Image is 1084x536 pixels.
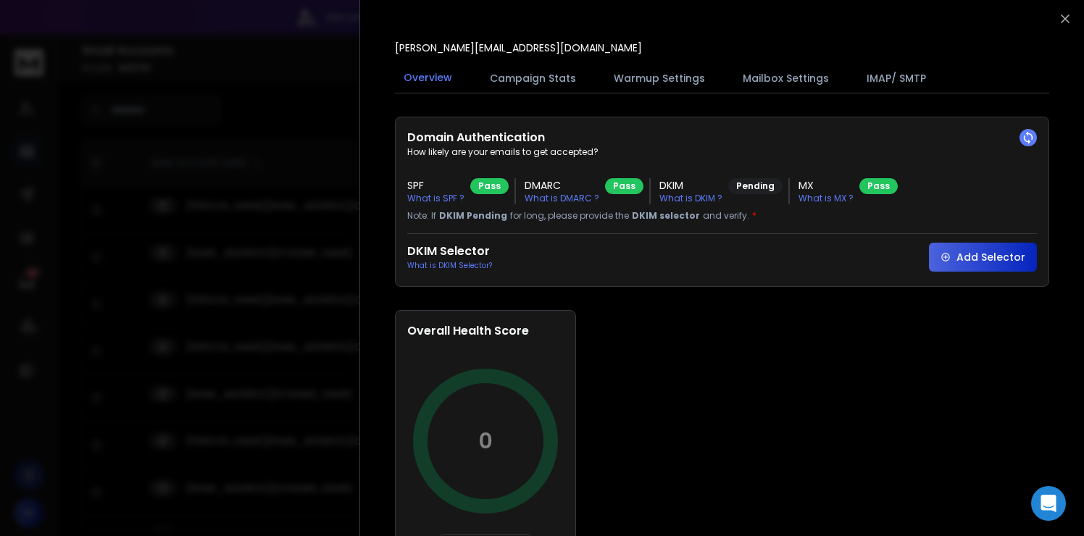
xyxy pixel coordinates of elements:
p: How likely are your emails to get accepted? [407,146,1037,158]
button: Overview [395,62,461,95]
span: DKIM Pending [439,210,507,222]
div: Pass [859,178,898,194]
div: Pass [605,178,643,194]
p: What is DMARC ? [525,193,599,204]
button: Mailbox Settings [734,62,838,94]
p: 0 [478,428,493,454]
h3: SPF [407,178,464,193]
h3: DMARC [525,178,599,193]
span: DKIM selector [632,210,700,222]
div: Open Intercom Messenger [1031,486,1066,521]
h3: MX [799,178,854,193]
h2: Domain Authentication [407,129,1037,146]
p: [PERSON_NAME][EMAIL_ADDRESS][DOMAIN_NAME] [395,41,642,55]
button: Add Selector [929,243,1037,272]
button: Campaign Stats [481,62,585,94]
h2: DKIM Selector [407,243,492,260]
p: Note: If for long, please provide the and verify. [407,210,1037,222]
p: What is DKIM ? [659,193,722,204]
button: Warmup Settings [605,62,714,94]
div: Pending [728,178,783,194]
h2: Overall Health Score [407,322,564,340]
p: What is DKIM Selector? [407,260,492,271]
h3: DKIM [659,178,722,193]
button: IMAP/ SMTP [858,62,935,94]
p: What is MX ? [799,193,854,204]
div: Pass [470,178,509,194]
p: What is SPF ? [407,193,464,204]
